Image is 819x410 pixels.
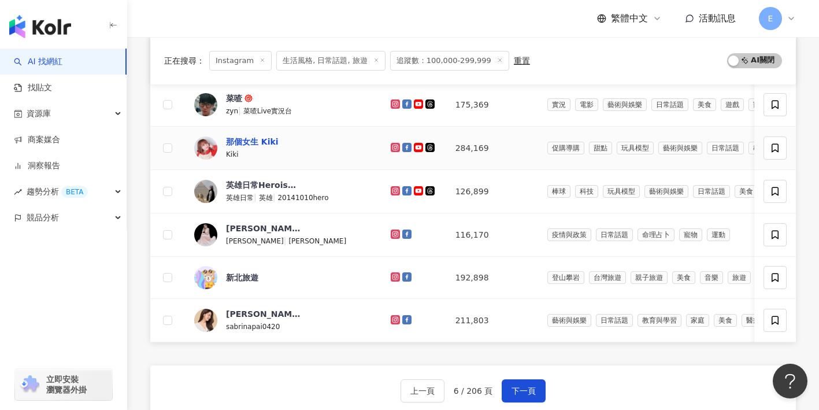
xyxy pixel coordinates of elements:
span: 日常話題 [707,142,744,154]
span: 科技 [575,185,598,198]
span: 台灣旅遊 [589,271,626,284]
span: 20141010hero [277,194,328,202]
img: KOL Avatar [194,266,217,289]
div: 英雄日常Heroisme [226,179,301,191]
a: chrome extension立即安裝 瀏覽器外掛 [15,369,112,400]
span: 英雄 [259,194,273,202]
span: 旅遊 [728,271,751,284]
span: 活動訊息 [699,13,736,24]
div: [PERSON_NAME] [226,223,301,234]
img: KOL Avatar [194,223,217,246]
span: 寵物 [679,228,702,241]
a: 找貼文 [14,82,52,94]
span: 美食 [735,185,758,198]
span: 競品分析 [27,205,59,231]
span: 玩具模型 [603,185,640,198]
span: 音樂 [700,271,723,284]
div: 重置 [514,56,530,65]
span: 親子旅遊 [631,271,668,284]
span: 上一頁 [410,386,435,396]
iframe: Help Scout Beacon - Open [773,364,807,398]
a: KOL Avatar菜喳zyn|菜喳Live實況台 [194,93,372,117]
span: Kiki [226,150,239,158]
span: 實況 [547,98,570,111]
td: 192,898 [446,257,538,299]
td: 175,369 [446,83,538,127]
span: 日常話題 [693,185,730,198]
span: rise [14,188,22,196]
span: 趨勢分析 [27,179,88,205]
div: [PERSON_NAME] [226,308,301,320]
span: sabrinapai0420 [226,323,280,331]
span: [PERSON_NAME] [288,237,346,245]
span: | [238,106,243,115]
span: zyn [226,107,238,115]
span: 6 / 206 頁 [454,386,493,396]
span: 繁體中文 [611,12,648,25]
td: 211,803 [446,299,538,342]
span: 英雄日常 [226,194,254,202]
a: KOL Avatar英雄日常Heroisme英雄日常|英雄|20141010hero [194,179,372,204]
button: 上一頁 [401,379,444,402]
span: 下一頁 [512,386,536,396]
span: 追蹤數：100,000-299,999 [390,51,509,71]
td: 284,169 [446,127,538,170]
span: 資源庫 [27,101,51,127]
a: KOL Avatar[PERSON_NAME][PERSON_NAME]|[PERSON_NAME] [194,223,372,247]
img: chrome extension [18,375,41,394]
span: E [768,12,773,25]
span: 遊戲 [721,98,744,111]
span: 日常話題 [651,98,688,111]
span: 登山攀岩 [547,271,584,284]
div: BETA [61,186,88,198]
span: | [273,193,278,202]
img: KOL Avatar [194,93,217,116]
span: 棒球 [547,185,570,198]
span: 運動 [707,228,730,241]
span: 電影 [575,98,598,111]
span: 甜點 [589,142,612,154]
div: 新北旅遊 [226,272,258,283]
span: 藝術與娛樂 [603,98,647,111]
a: KOL Avatar那個女生 KikiKiki [194,136,372,160]
button: 下一頁 [502,379,546,402]
img: logo [9,15,71,38]
span: 藝術與娛樂 [644,185,688,198]
span: 命理占卜 [638,228,675,241]
span: 寵物 [748,98,772,111]
span: 日常話題 [596,314,633,327]
span: Instagram [209,51,272,71]
a: 洞察報告 [14,160,60,172]
img: KOL Avatar [194,309,217,332]
span: 醫療與健康 [742,314,785,327]
a: KOL Avatar新北旅遊 [194,266,372,289]
div: 那個女生 Kiki [226,136,279,147]
img: KOL Avatar [194,180,217,203]
a: searchAI 找網紅 [14,56,62,68]
td: 126,899 [446,170,538,213]
img: KOL Avatar [194,136,217,160]
a: 商案媒合 [14,134,60,146]
span: [PERSON_NAME] [226,237,284,245]
span: | [284,236,289,245]
span: 美食 [714,314,737,327]
span: 日常話題 [596,228,633,241]
span: 疫情與政策 [547,228,591,241]
span: 美食 [693,98,716,111]
span: 菜喳Live實況台 [243,107,292,115]
span: 藝術與娛樂 [658,142,702,154]
span: 藝術與娛樂 [547,314,591,327]
td: 116,170 [446,213,538,257]
span: 正在搜尋 ： [164,56,205,65]
span: 生活風格, 日常話題, 旅遊 [276,51,386,71]
span: | [254,193,259,202]
span: 教育與學習 [638,314,681,327]
span: 美食 [672,271,695,284]
a: KOL Avatar[PERSON_NAME]sabrinapai0420 [194,308,372,333]
span: 家庭 [686,314,709,327]
span: 教育與學習 [748,142,792,154]
span: 促購導購 [547,142,584,154]
span: 玩具模型 [617,142,654,154]
div: 菜喳 [226,93,242,104]
span: 立即安裝 瀏覽器外掛 [46,374,87,395]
